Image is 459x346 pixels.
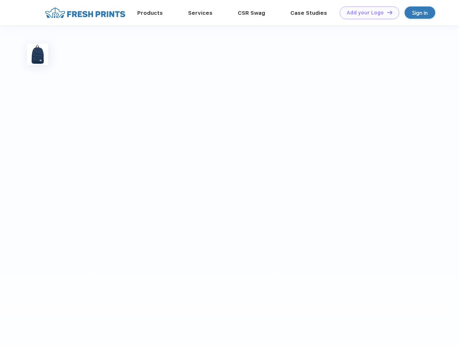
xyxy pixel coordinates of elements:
img: fo%20logo%202.webp [43,6,128,19]
div: Add your Logo [347,10,384,16]
img: DT [387,10,392,14]
div: Sign in [412,9,428,17]
img: func=resize&h=100 [27,44,48,65]
a: Products [137,10,163,16]
a: Sign in [405,6,435,19]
